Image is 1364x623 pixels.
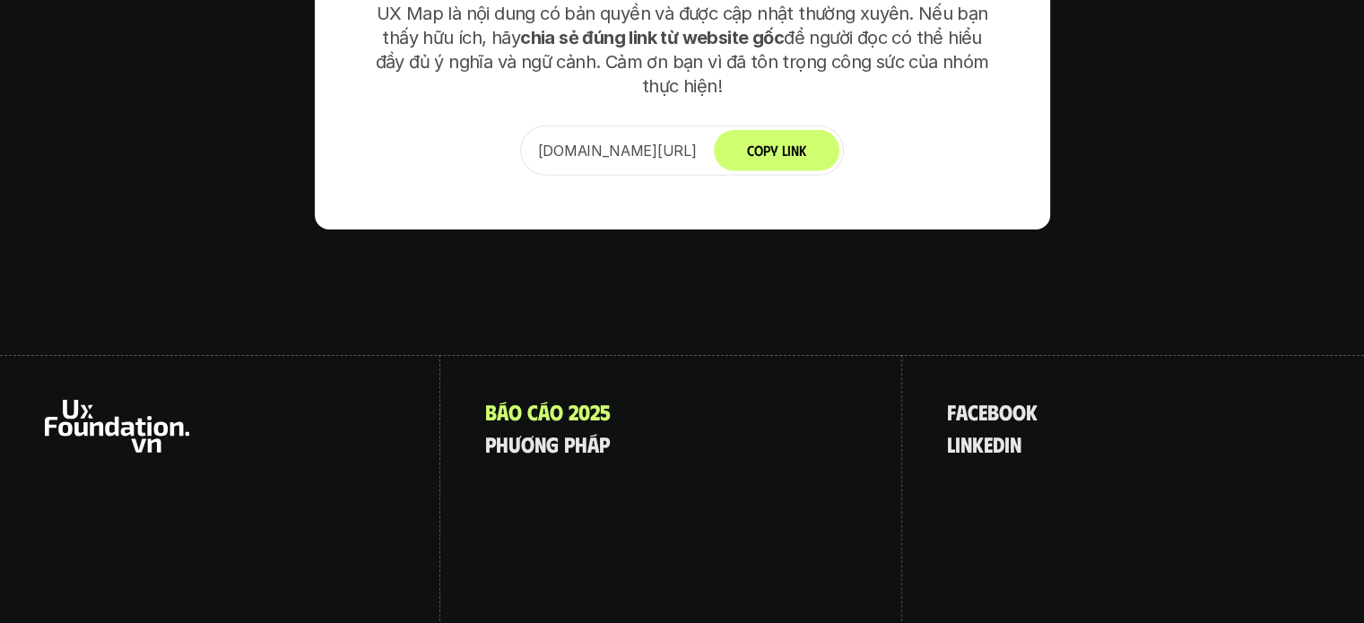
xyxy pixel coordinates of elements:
button: Copy Link [714,130,839,171]
span: g [546,432,559,455]
span: á [538,400,550,423]
span: o [550,400,563,423]
span: 2 [590,400,600,423]
span: p [564,432,575,455]
span: i [955,432,960,455]
p: UX Map là nội dung có bản quyền và được cập nhật thường xuyên. Nếu bạn thấy hữu ích, hãy để người... [369,2,996,99]
span: c [527,400,538,423]
span: 0 [578,400,590,423]
strong: chia sẻ đúng link từ website gốc [520,27,784,48]
span: 5 [600,400,611,423]
span: p [485,432,496,455]
span: o [999,400,1012,423]
span: h [575,432,587,455]
span: d [993,432,1004,455]
a: linkedin [947,432,1021,455]
span: o [1012,400,1026,423]
span: p [599,432,610,455]
span: á [497,400,508,423]
span: o [508,400,522,423]
span: l [947,432,955,455]
span: e [984,432,993,455]
span: k [972,432,984,455]
span: b [987,400,999,423]
span: ư [508,432,521,455]
span: k [1026,400,1038,423]
a: facebook [947,400,1038,423]
a: Báocáo2025 [485,400,611,423]
span: a [956,400,968,423]
span: n [1010,432,1021,455]
span: n [960,432,972,455]
span: c [968,400,978,423]
span: e [978,400,987,423]
span: 2 [569,400,578,423]
span: h [496,432,508,455]
span: B [485,400,497,423]
span: n [534,432,546,455]
span: f [947,400,956,423]
p: [DOMAIN_NAME][URL] [538,140,697,161]
a: phươngpháp [485,432,610,455]
span: i [1004,432,1010,455]
span: á [587,432,599,455]
span: ơ [521,432,534,455]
